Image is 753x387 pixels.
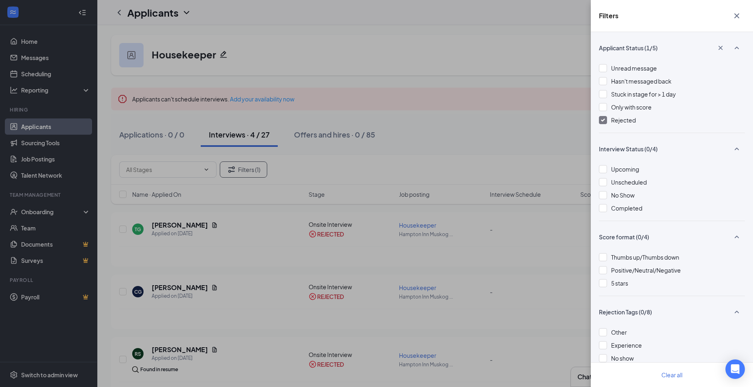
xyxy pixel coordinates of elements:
span: Stuck in stage for > 1 day [611,90,676,98]
button: SmallChevronUp [729,40,745,56]
span: Thumbs up/Thumbs down [611,254,679,261]
svg: SmallChevronUp [732,307,742,317]
span: Unread message [611,64,657,72]
span: Interview Status (0/4) [599,145,658,153]
button: SmallChevronUp [729,229,745,245]
button: Clear all [652,367,692,383]
span: 5 stars [611,279,628,287]
img: checkbox [601,118,605,122]
span: Completed [611,204,642,212]
span: No Show [611,191,635,199]
button: SmallChevronUp [729,304,745,320]
span: Upcoming [611,166,639,173]
svg: SmallChevronUp [732,43,742,53]
span: Unscheduled [611,178,647,186]
button: SmallChevronUp [729,141,745,157]
span: Other [611,329,627,336]
svg: Cross [732,11,742,21]
span: Rejected [611,116,636,124]
span: Positive/Neutral/Negative [611,267,681,274]
h5: Filters [599,11,618,20]
svg: Cross [717,44,725,52]
span: Hasn't messaged back [611,77,671,85]
div: Open Intercom Messenger [725,359,745,379]
svg: SmallChevronUp [732,232,742,242]
button: Cross [729,8,745,24]
span: Rejection Tags (0/8) [599,308,652,316]
span: Score format (0/4) [599,233,649,241]
span: Only with score [611,103,652,111]
button: Cross [712,41,729,55]
svg: SmallChevronUp [732,144,742,154]
span: No show [611,355,634,362]
span: Applicant Status (1/5) [599,44,658,52]
span: Experience [611,342,642,349]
